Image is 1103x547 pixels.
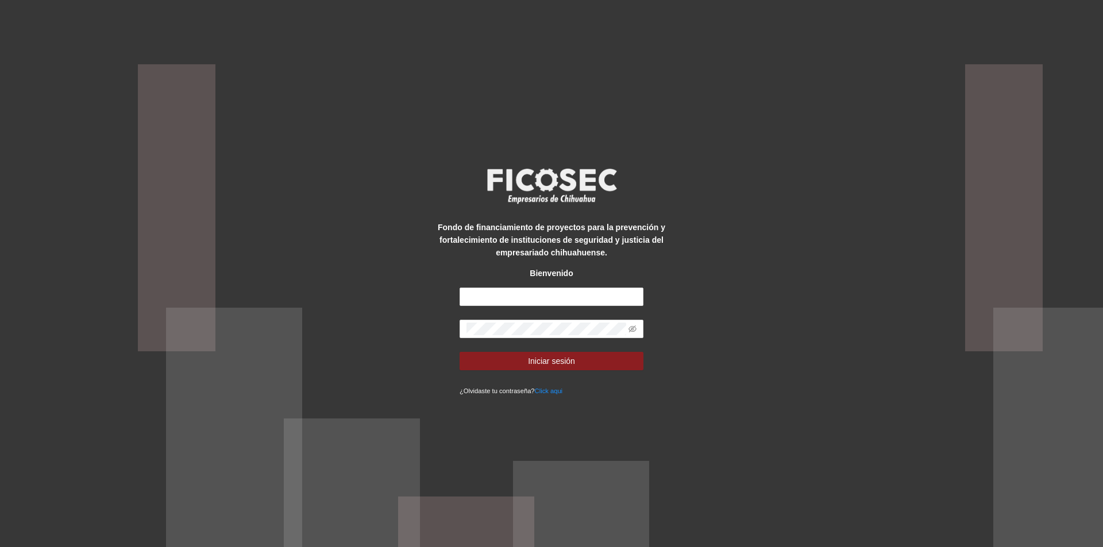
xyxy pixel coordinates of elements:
[528,355,575,367] span: Iniciar sesión
[438,223,665,257] strong: Fondo de financiamiento de proyectos para la prevención y fortalecimiento de instituciones de seg...
[535,387,563,394] a: Click aqui
[480,165,623,207] img: logo
[460,352,643,370] button: Iniciar sesión
[530,269,573,278] strong: Bienvenido
[460,387,562,394] small: ¿Olvidaste tu contraseña?
[628,325,637,333] span: eye-invisible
